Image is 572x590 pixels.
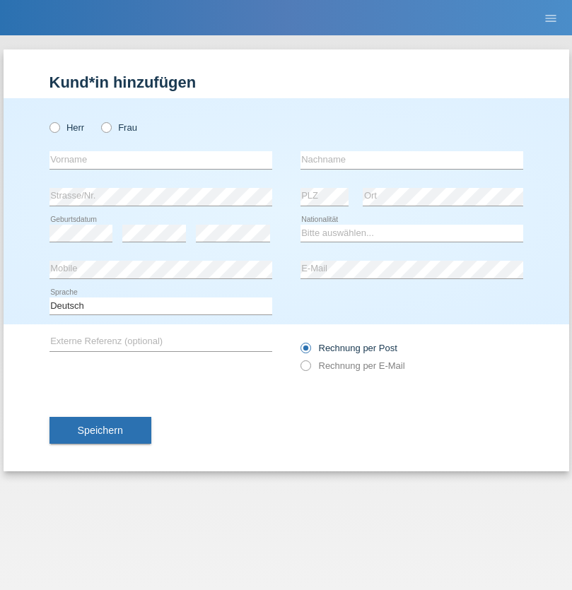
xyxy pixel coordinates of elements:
h1: Kund*in hinzufügen [49,73,523,91]
a: menu [537,13,565,22]
i: menu [544,11,558,25]
label: Rechnung per E-Mail [300,360,405,371]
input: Herr [49,122,59,131]
span: Speichern [78,425,123,436]
label: Herr [49,122,85,133]
input: Rechnung per Post [300,343,310,360]
label: Frau [101,122,137,133]
button: Speichern [49,417,151,444]
input: Frau [101,122,110,131]
input: Rechnung per E-Mail [300,360,310,378]
label: Rechnung per Post [300,343,397,353]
